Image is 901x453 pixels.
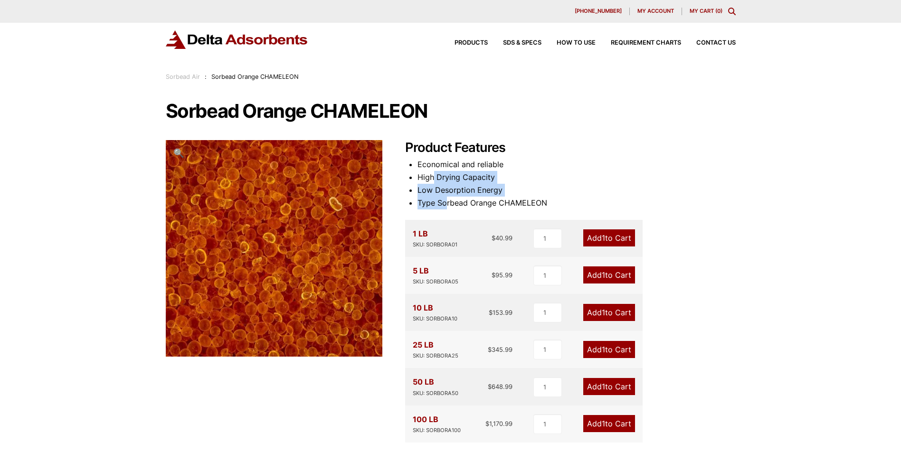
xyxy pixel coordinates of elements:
[488,346,492,353] span: $
[488,346,512,353] bdi: 345.99
[413,240,457,249] div: SKU: SORBORA01
[488,383,492,390] span: $
[405,140,736,156] h2: Product Features
[583,304,635,321] a: Add1to Cart
[413,351,458,360] div: SKU: SORBORA25
[611,40,681,46] span: Requirement Charts
[417,197,736,209] li: Type Sorbead Orange CHAMELEON
[602,308,605,317] span: 1
[541,40,596,46] a: How to Use
[492,234,495,242] span: $
[681,40,736,46] a: Contact Us
[602,382,605,391] span: 1
[413,426,461,435] div: SKU: SORBORA100
[602,233,605,243] span: 1
[413,314,457,323] div: SKU: SORBORA10
[567,8,630,15] a: [PHONE_NUMBER]
[166,73,200,80] a: Sorbead Air
[637,9,674,14] span: My account
[583,378,635,395] a: Add1to Cart
[492,271,512,279] bdi: 95.99
[413,339,458,360] div: 25 LB
[413,277,458,286] div: SKU: SORBORA05
[728,8,736,15] div: Toggle Modal Content
[503,40,541,46] span: SDS & SPECS
[583,415,635,432] a: Add1to Cart
[485,420,512,427] bdi: 1,170.99
[413,227,457,249] div: 1 LB
[488,40,541,46] a: SDS & SPECS
[488,383,512,390] bdi: 648.99
[166,101,736,121] h1: Sorbead Orange CHAMELEON
[413,376,458,397] div: 50 LB
[690,8,722,14] a: My Cart (0)
[575,9,622,14] span: [PHONE_NUMBER]
[602,419,605,428] span: 1
[583,341,635,358] a: Add1to Cart
[489,309,512,316] bdi: 153.99
[492,271,495,279] span: $
[489,309,493,316] span: $
[417,171,736,184] li: High Drying Capacity
[717,8,721,14] span: 0
[173,148,184,158] span: 🔍
[583,229,635,246] a: Add1to Cart
[417,184,736,197] li: Low Desorption Energy
[413,264,458,286] div: 5 LB
[492,234,512,242] bdi: 40.99
[602,345,605,354] span: 1
[557,40,596,46] span: How to Use
[485,420,489,427] span: $
[166,30,308,49] img: Delta Adsorbents
[205,73,207,80] span: :
[413,389,458,398] div: SKU: SORBORA50
[630,8,682,15] a: My account
[413,302,457,323] div: 10 LB
[413,413,461,435] div: 100 LB
[417,158,736,171] li: Economical and reliable
[596,40,681,46] a: Requirement Charts
[696,40,736,46] span: Contact Us
[211,73,299,80] span: Sorbead Orange CHAMELEON
[166,140,192,166] a: View full-screen image gallery
[602,270,605,280] span: 1
[583,266,635,283] a: Add1to Cart
[455,40,488,46] span: Products
[439,40,488,46] a: Products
